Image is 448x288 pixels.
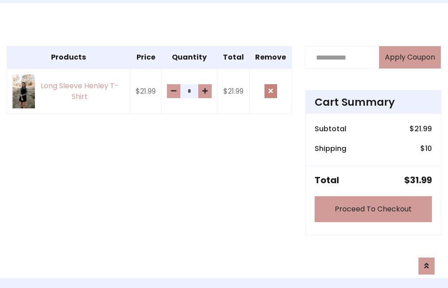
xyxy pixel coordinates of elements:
h5: Total [315,175,339,185]
button: Apply Coupon [379,46,441,69]
h4: Cart Summary [315,96,432,108]
a: Long Sleeve Henley T-Shirt [13,74,124,108]
h6: Shipping [315,144,346,153]
a: Proceed To Checkout [315,196,432,222]
td: $21.99 [130,69,162,114]
th: Remove [250,47,292,69]
h6: $ [420,144,432,153]
h6: Subtotal [315,125,346,133]
th: Price [130,47,162,69]
th: Total [218,47,250,69]
span: 21.99 [414,124,432,134]
span: 31.99 [410,174,432,186]
td: $21.99 [218,69,250,114]
th: Products [7,47,130,69]
span: 10 [425,143,432,154]
h6: $ [410,125,432,133]
th: Quantity [162,47,218,69]
h5: $ [404,175,432,185]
